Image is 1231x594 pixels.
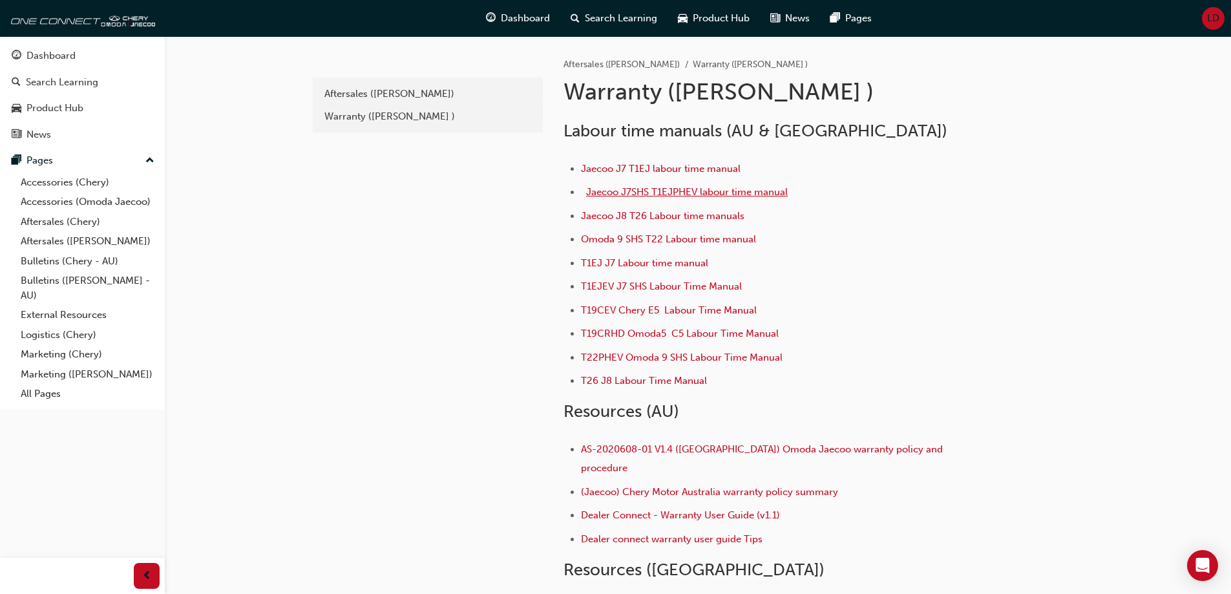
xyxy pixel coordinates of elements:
[581,375,707,387] a: T26 J8 Labour Time Manual
[16,251,160,271] a: Bulletins (Chery - AU)
[581,210,744,222] a: Jaecoo J8 T26 Labour time manuals
[785,11,810,26] span: News
[5,44,160,68] a: Dashboard
[1202,7,1225,30] button: LD
[581,509,780,521] a: Dealer Connect - Warranty User Guide (v1.1)
[581,281,742,292] a: T1EJEV J7 SHS Labour Time Manual
[5,70,160,94] a: Search Learning
[5,149,160,173] button: Pages
[5,96,160,120] a: Product Hub
[563,401,679,421] span: Resources (AU)
[486,10,496,27] span: guage-icon
[16,305,160,325] a: External Resources
[324,109,531,124] div: Warranty ([PERSON_NAME] )
[26,101,83,116] div: Product Hub
[5,41,160,149] button: DashboardSearch LearningProduct HubNews
[830,10,840,27] span: pages-icon
[16,365,160,385] a: Marketing ([PERSON_NAME])
[845,11,872,26] span: Pages
[560,5,668,32] a: search-iconSearch Learning
[693,58,808,72] li: Warranty ([PERSON_NAME] )
[12,155,21,167] span: pages-icon
[563,121,947,141] span: Labour time manuals (AU & [GEOGRAPHIC_DATA])
[668,5,760,32] a: car-iconProduct Hub
[16,231,160,251] a: Aftersales ([PERSON_NAME])
[1187,550,1218,581] div: Open Intercom Messenger
[770,10,780,27] span: news-icon
[16,212,160,232] a: Aftersales (Chery)
[1207,11,1219,26] span: LD
[16,192,160,212] a: Accessories (Omoda Jaecoo)
[581,443,945,474] a: AS-2020608-01 V1.4 ([GEOGRAPHIC_DATA]) Omoda Jaecoo warranty policy and procedure
[563,560,825,580] span: Resources ([GEOGRAPHIC_DATA])
[12,103,21,114] span: car-icon
[145,153,154,169] span: up-icon
[142,568,152,584] span: prev-icon
[476,5,560,32] a: guage-iconDashboard
[26,75,98,90] div: Search Learning
[586,186,788,198] a: Jaecoo J7SHS T1EJPHEV labour time manual
[16,173,160,193] a: Accessories (Chery)
[581,352,783,363] a: T22PHEV Omoda 9 SHS Labour Time Manual
[581,328,779,339] a: T19CRHD Omoda5 C5 Labour Time Manual
[760,5,820,32] a: news-iconNews
[16,325,160,345] a: Logistics (Chery)
[563,78,987,106] h1: Warranty ([PERSON_NAME] )
[501,11,550,26] span: Dashboard
[16,384,160,404] a: All Pages
[585,11,657,26] span: Search Learning
[581,257,708,269] a: T1EJ J7 Labour time manual
[581,486,838,498] a: (Jaecoo) Chery Motor Australia warranty policy summary
[581,233,756,245] a: Omoda 9 SHS T22 Labour time manual
[16,345,160,365] a: Marketing (Chery)
[693,11,750,26] span: Product Hub
[26,48,76,63] div: Dashboard
[581,304,757,316] a: T19CEV Chery E5 Labour Time Manual
[581,163,741,175] a: Jaecoo J7 T1EJ labour time manual
[820,5,882,32] a: pages-iconPages
[318,83,538,105] a: Aftersales ([PERSON_NAME])
[581,533,763,545] a: Dealer connect warranty user guide Tips
[571,10,580,27] span: search-icon
[324,87,531,101] div: Aftersales ([PERSON_NAME])
[26,153,53,168] div: Pages
[12,77,21,89] span: search-icon
[563,59,680,70] a: Aftersales ([PERSON_NAME])
[6,5,155,31] img: oneconnect
[12,50,21,62] span: guage-icon
[318,105,538,128] a: Warranty ([PERSON_NAME] )
[16,271,160,305] a: Bulletins ([PERSON_NAME] - AU)
[26,127,51,142] div: News
[5,123,160,147] a: News
[12,129,21,141] span: news-icon
[678,10,688,27] span: car-icon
